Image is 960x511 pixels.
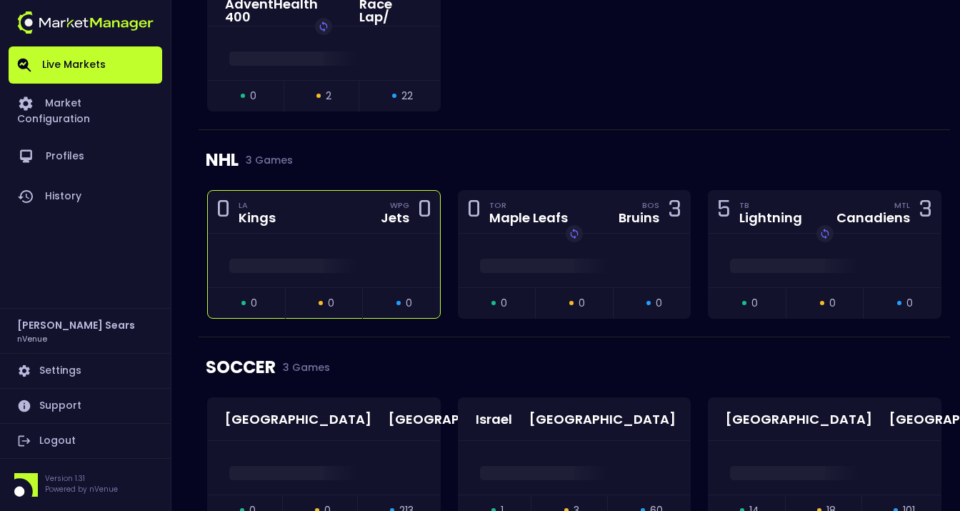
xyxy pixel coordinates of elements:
[489,212,568,224] div: Maple Leafs
[717,199,731,225] div: 5
[489,199,568,211] div: TOR
[751,296,758,311] span: 0
[251,296,257,311] span: 0
[401,89,413,104] span: 22
[9,389,162,423] a: Support
[9,46,162,84] a: Live Markets
[9,424,162,458] a: Logout
[206,337,943,397] div: SOCCER
[239,212,276,224] div: Kings
[9,354,162,388] a: Settings
[381,212,409,224] div: Jets
[9,177,162,217] a: History
[501,296,507,311] span: 0
[250,89,256,104] span: 0
[9,473,162,497] div: Version 1.31Powered by nVenue
[418,199,431,225] div: 0
[389,413,535,426] div: [GEOGRAPHIC_DATA]
[919,199,932,225] div: 3
[529,413,676,426] div: [GEOGRAPHIC_DATA]
[326,89,331,104] span: 2
[476,413,512,426] div: Israel
[906,296,913,311] span: 0
[406,296,412,311] span: 0
[579,296,585,311] span: 0
[17,11,154,34] img: logo
[739,212,802,224] div: Lightning
[9,137,162,177] a: Profiles
[239,199,276,211] div: LA
[216,199,230,225] div: 0
[328,296,334,311] span: 0
[239,154,293,166] span: 3 Games
[206,130,943,190] div: NHL
[225,413,371,426] div: [GEOGRAPHIC_DATA]
[836,212,910,224] div: Canadiens
[656,296,662,311] span: 0
[318,21,329,32] img: replayImg
[668,199,681,225] div: 3
[276,362,330,373] span: 3 Games
[390,199,409,211] div: WPG
[642,199,659,211] div: BOS
[467,199,481,225] div: 0
[9,84,162,137] a: Market Configuration
[17,333,47,344] h3: nVenue
[894,199,910,211] div: MTL
[45,473,118,484] p: Version 1.31
[45,484,118,495] p: Powered by nVenue
[569,228,580,239] img: replayImg
[829,296,836,311] span: 0
[17,317,135,333] h2: [PERSON_NAME] Sears
[726,413,872,426] div: [GEOGRAPHIC_DATA]
[739,199,802,211] div: TB
[819,228,831,239] img: replayImg
[619,212,659,224] div: Bruins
